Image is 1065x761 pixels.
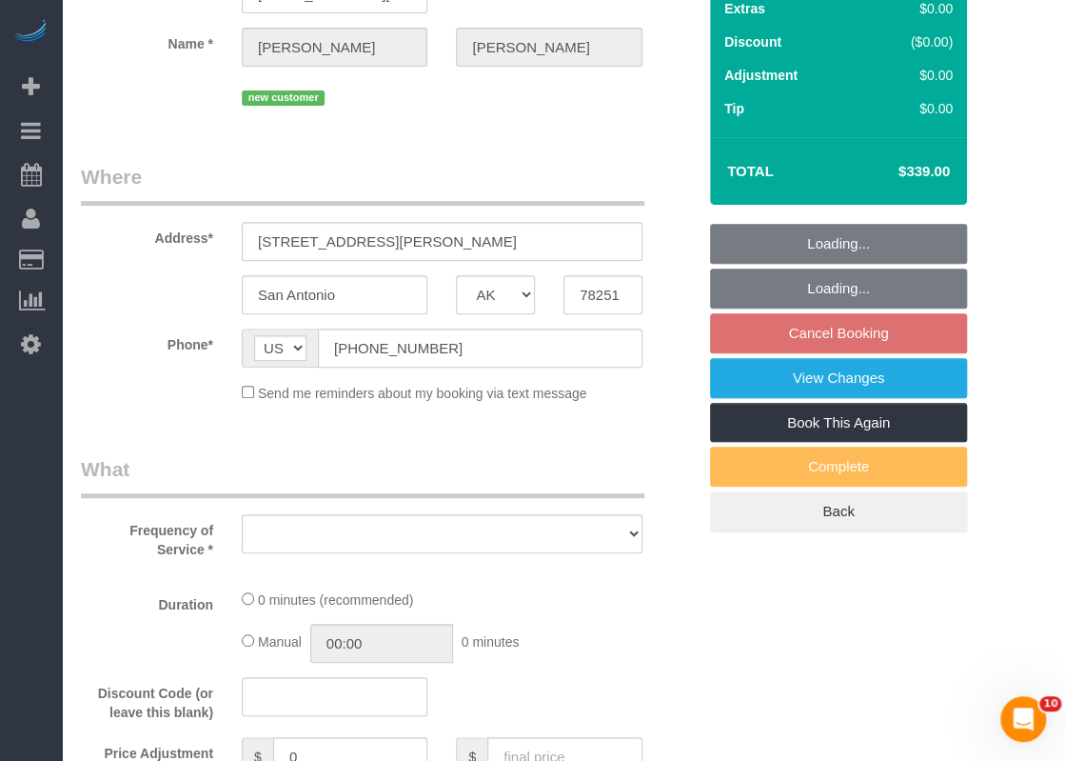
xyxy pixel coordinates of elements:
[67,28,227,53] label: Name *
[710,491,967,531] a: Back
[67,589,227,614] label: Duration
[864,66,953,85] div: $0.00
[242,28,427,67] input: First Name*
[258,634,302,650] span: Manual
[258,386,587,401] span: Send me reminders about my booking via text message
[67,514,227,559] label: Frequency of Service *
[864,32,953,51] div: ($0.00)
[81,455,644,498] legend: What
[242,275,427,314] input: City*
[258,592,413,608] span: 0 minutes (recommended)
[1039,696,1061,711] span: 10
[724,66,798,85] label: Adjustment
[724,99,744,118] label: Tip
[456,28,641,67] input: Last Name*
[841,164,950,180] h4: $339.00
[67,329,227,354] label: Phone*
[727,163,774,179] strong: Total
[710,403,967,443] a: Book This Again
[67,677,227,722] label: Discount Code (or leave this blank)
[11,19,49,46] img: Automaid Logo
[563,275,642,314] input: Zip Code*
[864,99,953,118] div: $0.00
[710,358,967,398] a: View Changes
[67,222,227,248] label: Address*
[242,90,325,106] span: new customer
[1000,696,1046,742] iframe: Intercom live chat
[462,634,520,650] span: 0 minutes
[724,32,781,51] label: Discount
[81,163,644,206] legend: Where
[318,329,642,368] input: Phone*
